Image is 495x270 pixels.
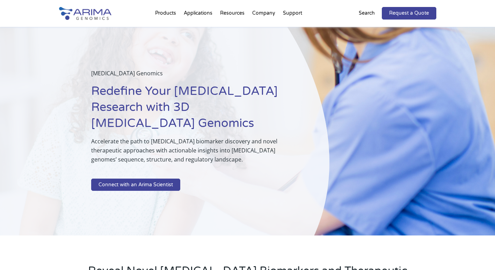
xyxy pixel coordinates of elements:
[59,7,111,20] img: Arima-Genomics-logo
[91,179,180,191] a: Connect with an Arima Scientist
[91,83,294,137] h1: Redefine Your [MEDICAL_DATA] Research with 3D [MEDICAL_DATA] Genomics
[382,7,436,20] a: Request a Quote
[359,9,375,18] p: Search
[91,69,294,83] p: [MEDICAL_DATA] Genomics
[91,137,294,170] p: Accelerate the path to [MEDICAL_DATA] biomarker discovery and novel therapeutic approaches with a...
